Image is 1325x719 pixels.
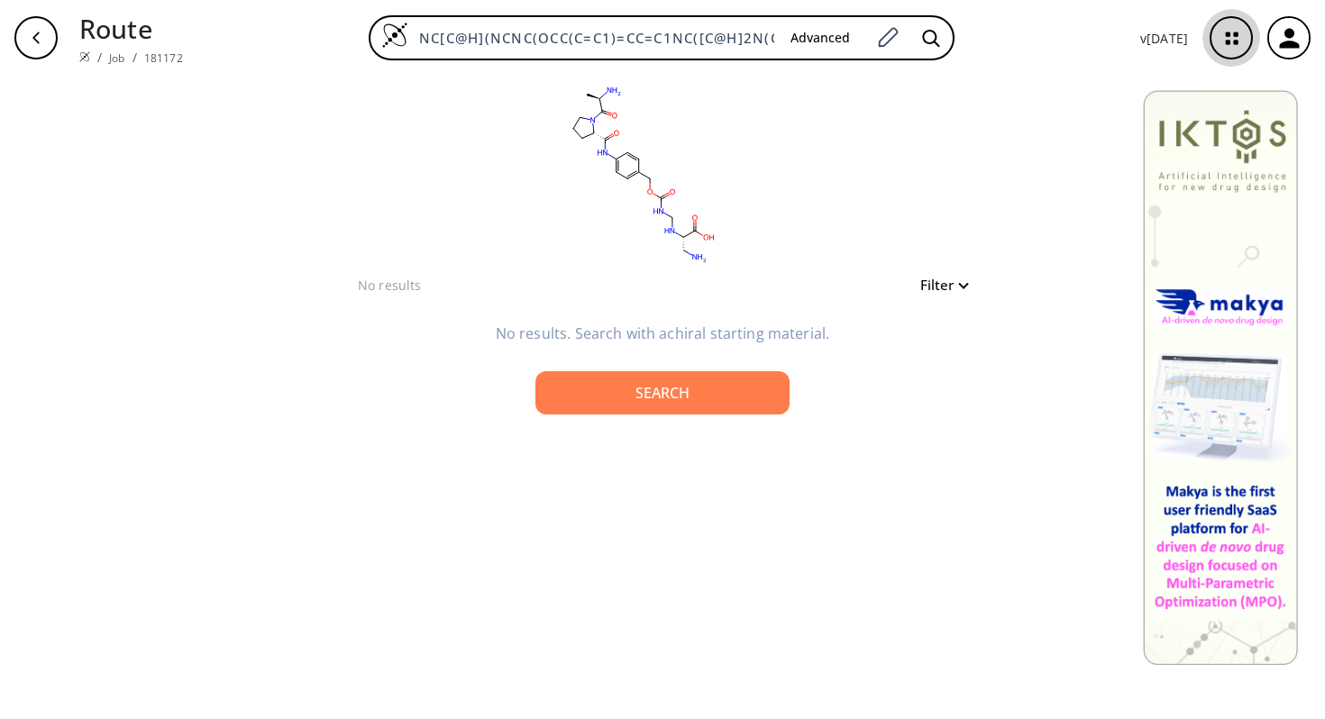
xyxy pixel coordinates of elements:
[473,323,852,344] p: No results. Search with achiral starting material.
[97,48,102,67] li: /
[79,9,183,48] p: Route
[144,50,183,66] a: 181172
[381,22,408,49] img: Logo Spaya
[909,278,967,292] button: Filter
[462,76,823,274] svg: NC[C@H](NCNC(OCC(C=C1)=CC=C1NC([C@H]2N(C([C@@H](C)N)=O)CCC2)=O)=O)C(O)=O
[535,371,790,414] button: Search
[776,22,864,55] button: Advanced
[358,276,422,295] p: No results
[1140,29,1188,48] p: v [DATE]
[109,50,124,66] a: Job
[1143,90,1298,665] img: Banner
[79,51,90,62] img: Spaya logo
[132,48,137,67] li: /
[550,386,775,400] div: Search
[408,29,776,47] input: Enter SMILES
